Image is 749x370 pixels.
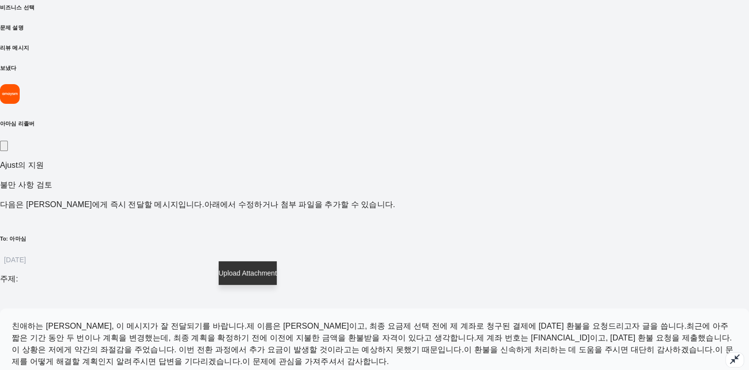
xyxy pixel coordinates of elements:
font: 제 계좌 번호는 [FINANCIAL_ID]이고, [DATE] 환불 요청을 제출했습니다. [476,334,732,342]
font: 제 이름은 [PERSON_NAME]이고, 최종 요금제 선택 전에 제 계좌로 청구된 결제에 [DATE] 환불을 요청드리고자 글을 씁니다. [247,322,686,330]
font: 이 상황은 저에게 약간의 좌절감을 주었습니다. 이번 전환 과정에서 추가 요금이 발생할 것이라고는 예상하지 못했기 때문입니다. [12,345,464,354]
font: 이 환불을 신속하게 처리하는 데 도움을 주시면 대단히 감사하겠습니다. [464,345,715,354]
p: Upload Attachment [219,269,277,277]
font: [DATE] [4,256,26,264]
font: 친애하는 [PERSON_NAME], 이 메시지가 잘 전달되기를 바랍니다. [12,322,247,330]
font: 아래에서 수정하거나 첨부 파일을 추가할 수 있습니다. [204,200,395,209]
font: 이 문제에 관심을 가져주셔서 감사합니다. [242,357,389,366]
